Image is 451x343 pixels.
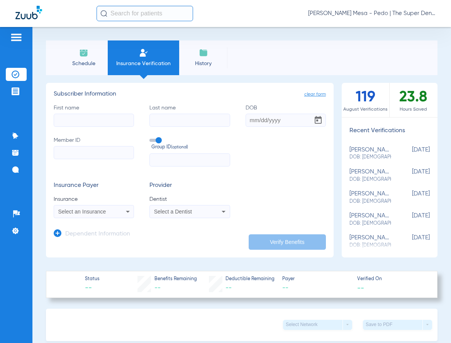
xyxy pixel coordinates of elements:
[412,306,451,343] iframe: Chat Widget
[79,48,88,57] img: Schedule
[54,104,134,127] label: First name
[97,6,193,21] input: Search for patients
[349,220,391,227] span: DOB: [DEMOGRAPHIC_DATA]
[282,276,350,283] span: Payer
[308,10,436,17] span: [PERSON_NAME] Mesa - Pedo | The Super Dentists
[85,276,100,283] span: Status
[154,276,197,283] span: Benefits Remaining
[114,60,173,67] span: Insurance Verification
[171,144,188,151] small: (optional)
[391,190,430,205] span: [DATE]
[391,168,430,183] span: [DATE]
[149,182,230,190] h3: Provider
[349,212,391,227] div: [PERSON_NAME]
[349,190,391,205] div: [PERSON_NAME]
[149,104,230,127] label: Last name
[349,198,391,205] span: DOB: [DEMOGRAPHIC_DATA]
[390,83,437,117] div: 23.8
[58,208,106,215] span: Select an Insurance
[390,106,437,113] span: Hours Saved
[149,195,230,203] span: Dentist
[54,114,134,127] input: First name
[85,283,100,293] span: --
[54,136,134,166] label: Member ID
[349,168,391,183] div: [PERSON_NAME]
[65,60,102,67] span: Schedule
[391,212,430,227] span: [DATE]
[246,104,326,127] label: DOB
[391,146,430,161] span: [DATE]
[342,83,390,117] div: 119
[349,176,391,183] span: DOB: [DEMOGRAPHIC_DATA]
[54,91,326,98] h3: Subscriber Information
[342,106,389,113] span: August Verifications
[357,284,364,292] span: --
[391,234,430,249] span: [DATE]
[154,208,192,215] span: Select a Dentist
[65,230,130,238] h3: Dependent Information
[349,154,391,161] span: DOB: [DEMOGRAPHIC_DATA]
[342,127,437,135] h3: Recent Verifications
[282,283,350,293] span: --
[199,48,208,57] img: History
[154,285,161,291] span: --
[310,113,326,128] button: Open calendar
[246,114,326,127] input: DOBOpen calendar
[185,60,222,67] span: History
[304,91,326,98] span: clear form
[139,48,148,57] img: Manual Insurance Verification
[225,285,232,291] span: --
[54,195,134,203] span: Insurance
[249,234,326,250] button: Verify Benefits
[151,144,230,151] span: Group ID
[100,10,107,17] img: Search Icon
[225,276,275,283] span: Deductible Remaining
[357,276,425,283] span: Verified On
[149,114,230,127] input: Last name
[54,182,134,190] h3: Insurance Payer
[10,33,22,42] img: hamburger-icon
[15,6,42,19] img: Zuub Logo
[54,146,134,159] input: Member ID
[349,234,391,249] div: [PERSON_NAME]
[349,146,391,161] div: [PERSON_NAME]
